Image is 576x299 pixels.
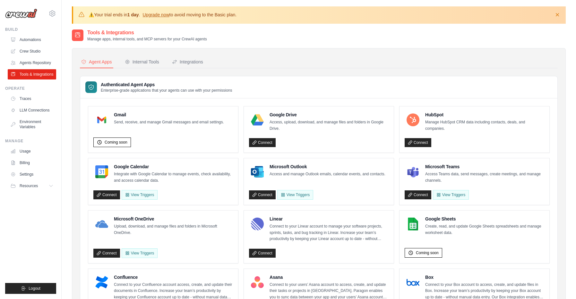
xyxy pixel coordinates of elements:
img: Google Sheets Logo [407,218,419,230]
div: Operate [5,86,56,91]
a: Settings [8,169,56,179]
div: Integrations [172,59,203,65]
h3: Authenticated Agent Apps [101,81,232,88]
h4: Confluence [114,274,233,280]
p: Access and manage Outlook emails, calendar events, and contacts. [270,171,385,178]
h4: Microsoft Teams [425,163,544,170]
: View Triggers [277,190,313,200]
a: Connect [405,190,431,199]
a: Usage [8,146,56,156]
p: Enterprise-grade applications that your agents can use with your permissions [101,88,232,93]
button: Internal Tools [124,56,160,68]
h4: Microsoft OneDrive [114,216,233,222]
p: Manage apps, internal tools, and MCP servers for your CrewAI agents [87,37,207,42]
p: Manage HubSpot CRM data including contacts, deals, and companies. [425,119,544,132]
div: Manage [5,138,56,144]
a: Upgrade now [142,12,169,17]
a: Connect [405,138,431,147]
div: Internal Tools [125,59,159,65]
button: View Triggers [122,190,158,200]
img: Microsoft OneDrive Logo [95,218,108,230]
button: Resources [8,181,56,191]
strong: 1 day [127,12,139,17]
a: Connect [93,249,120,258]
h2: Tools & Integrations [87,29,207,37]
button: Logout [5,283,56,294]
h4: Asana [270,274,389,280]
img: Box Logo [407,276,419,289]
a: Agents Repository [8,58,56,68]
span: Coming soon [105,140,127,145]
img: Gmail Logo [95,113,108,126]
p: Integrate with Google Calendar to manage events, check availability, and access calendar data. [114,171,233,184]
div: Agent Apps [81,59,112,65]
p: Your trial ends in . to avoid moving to the Basic plan. [89,12,236,18]
img: HubSpot Logo [407,113,419,126]
a: Crew Studio [8,46,56,56]
div: Build [5,27,56,32]
a: Connect [249,190,276,199]
a: Traces [8,94,56,104]
p: Upload, download, and manage files and folders in Microsoft OneDrive. [114,223,233,236]
h4: Microsoft Outlook [270,163,385,170]
h4: Google Drive [270,112,389,118]
img: Microsoft Teams Logo [407,165,419,178]
a: Billing [8,158,56,168]
a: Connect [93,190,120,199]
img: Google Calendar Logo [95,165,108,178]
span: Resources [20,183,38,188]
p: Create, read, and update Google Sheets spreadsheets and manage worksheet data. [425,223,544,236]
h4: Linear [270,216,389,222]
p: Send, receive, and manage Gmail messages and email settings. [114,119,224,126]
img: Confluence Logo [95,276,108,289]
p: Access Teams data, send messages, create meetings, and manage channels. [425,171,544,184]
h4: Google Sheets [425,216,544,222]
button: Agent Apps [80,56,113,68]
button: Integrations [171,56,204,68]
img: Logo [5,9,37,18]
img: Asana Logo [251,276,264,289]
a: Connect [249,138,276,147]
a: LLM Connections [8,105,56,115]
: View Triggers [433,190,469,200]
h4: HubSpot [425,112,544,118]
p: Access, upload, download, and manage files and folders in Google Drive. [270,119,389,132]
a: Connect [249,249,276,258]
p: Connect to your Linear account to manage your software projects, sprints, tasks, and bug tracking... [270,223,389,242]
a: Tools & Integrations [8,69,56,79]
span: Logout [29,286,40,291]
h4: Box [425,274,544,280]
a: Environment Variables [8,117,56,132]
strong: ⚠️ [89,12,94,17]
a: Automations [8,35,56,45]
img: Linear Logo [251,218,264,230]
h4: Google Calendar [114,163,233,170]
h4: Gmail [114,112,224,118]
img: Google Drive Logo [251,113,264,126]
img: Microsoft Outlook Logo [251,165,264,178]
: View Triggers [122,248,158,258]
span: Coming soon [416,250,439,255]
